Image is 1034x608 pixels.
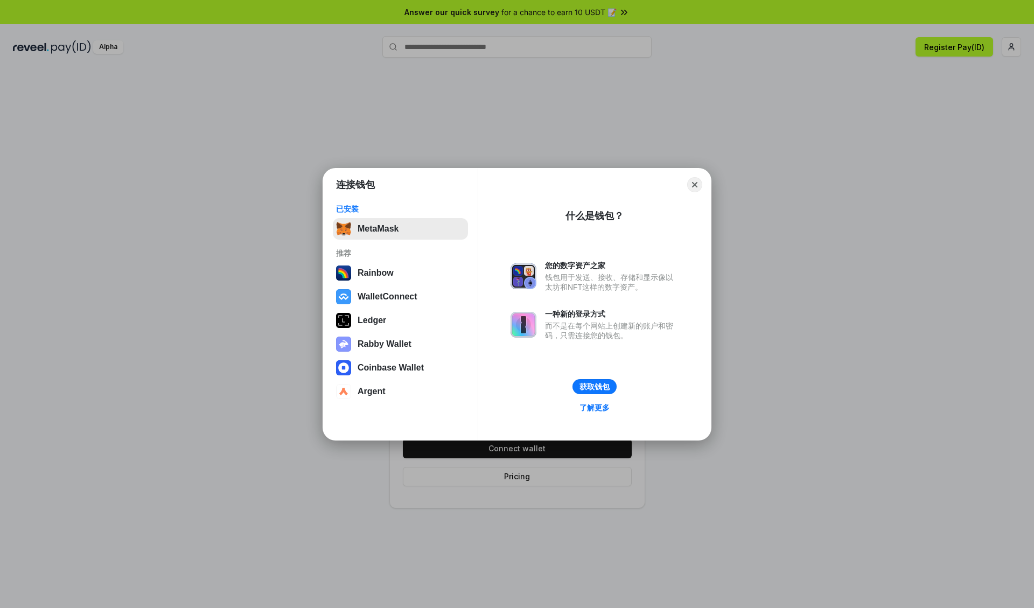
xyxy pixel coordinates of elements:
[336,204,465,214] div: 已安装
[358,292,417,302] div: WalletConnect
[358,268,394,278] div: Rainbow
[333,381,468,402] button: Argent
[336,248,465,258] div: 推荐
[572,379,617,394] button: 获取钱包
[336,360,351,375] img: svg+xml,%3Csvg%20width%3D%2228%22%20height%3D%2228%22%20viewBox%3D%220%200%2028%2028%22%20fill%3D...
[333,310,468,331] button: Ledger
[336,313,351,328] img: svg+xml,%3Csvg%20xmlns%3D%22http%3A%2F%2Fwww.w3.org%2F2000%2Fsvg%22%20width%3D%2228%22%20height%3...
[687,177,702,192] button: Close
[336,337,351,352] img: svg+xml,%3Csvg%20xmlns%3D%22http%3A%2F%2Fwww.w3.org%2F2000%2Fsvg%22%20fill%3D%22none%22%20viewBox...
[545,272,679,292] div: 钱包用于发送、接收、存储和显示像以太坊和NFT这样的数字资产。
[358,316,386,325] div: Ledger
[333,286,468,308] button: WalletConnect
[336,178,375,191] h1: 连接钱包
[545,309,679,319] div: 一种新的登录方式
[358,363,424,373] div: Coinbase Wallet
[333,357,468,379] button: Coinbase Wallet
[511,312,536,338] img: svg+xml,%3Csvg%20xmlns%3D%22http%3A%2F%2Fwww.w3.org%2F2000%2Fsvg%22%20fill%3D%22none%22%20viewBox...
[333,333,468,355] button: Rabby Wallet
[358,224,399,234] div: MetaMask
[336,221,351,236] img: svg+xml,%3Csvg%20fill%3D%22none%22%20height%3D%2233%22%20viewBox%3D%220%200%2035%2033%22%20width%...
[545,321,679,340] div: 而不是在每个网站上创建新的账户和密码，只需连接您的钱包。
[545,261,679,270] div: 您的数字资产之家
[579,403,610,413] div: 了解更多
[358,339,411,349] div: Rabby Wallet
[358,387,386,396] div: Argent
[579,382,610,392] div: 获取钱包
[333,262,468,284] button: Rainbow
[336,289,351,304] img: svg+xml,%3Csvg%20width%3D%2228%22%20height%3D%2228%22%20viewBox%3D%220%200%2028%2028%22%20fill%3D...
[565,209,624,222] div: 什么是钱包？
[333,218,468,240] button: MetaMask
[511,263,536,289] img: svg+xml,%3Csvg%20xmlns%3D%22http%3A%2F%2Fwww.w3.org%2F2000%2Fsvg%22%20fill%3D%22none%22%20viewBox...
[336,384,351,399] img: svg+xml,%3Csvg%20width%3D%2228%22%20height%3D%2228%22%20viewBox%3D%220%200%2028%2028%22%20fill%3D...
[336,265,351,281] img: svg+xml,%3Csvg%20width%3D%22120%22%20height%3D%22120%22%20viewBox%3D%220%200%20120%20120%22%20fil...
[573,401,616,415] a: 了解更多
